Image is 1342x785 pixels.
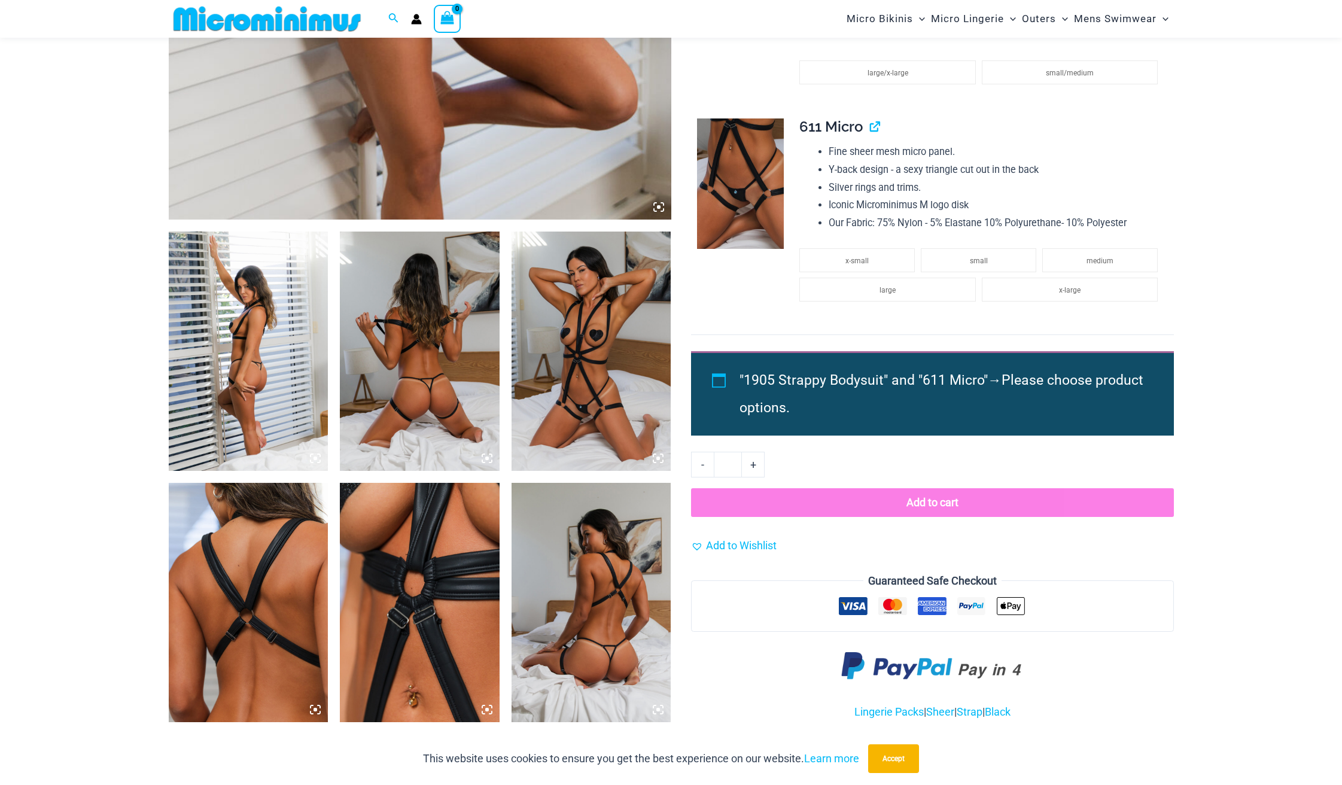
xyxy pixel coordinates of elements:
span: Menu Toggle [1004,4,1016,34]
input: Product quantity [714,452,742,477]
a: Account icon link [411,14,422,25]
p: This website uses cookies to ensure you get the best experience on our website. [423,750,859,768]
span: medium [1087,257,1113,265]
img: Truth or Dare Black 1905 Bodysuit 611 Micro [169,232,328,471]
span: Menu Toggle [1056,4,1068,34]
span: large [880,286,896,294]
span: Micro Lingerie [931,4,1004,34]
a: - [691,452,714,477]
a: Micro LingerieMenu ToggleMenu Toggle [928,4,1019,34]
a: Learn more [804,752,859,765]
img: Truth or Dare Black 1905 Bodysuit [340,483,500,722]
button: Add to cart [691,488,1173,517]
span: Mens Swimwear [1074,4,1157,34]
li: Y-back design - a sexy triangle cut out in the back [829,161,1164,179]
li: Silver rings and trims. [829,179,1164,197]
a: Sheer [926,705,954,718]
a: + [742,452,765,477]
li: Iconic Microminimus M logo disk [829,196,1164,214]
a: OutersMenu ToggleMenu Toggle [1019,4,1071,34]
img: MM SHOP LOGO FLAT [169,5,366,32]
li: x-small [799,248,915,272]
a: Mens SwimwearMenu ToggleMenu Toggle [1071,4,1171,34]
nav: Site Navigation [842,2,1174,36]
span: small [970,257,988,265]
li: medium [1042,248,1158,272]
a: Search icon link [388,11,399,26]
a: Add to Wishlist [691,537,777,555]
li: → [740,367,1146,422]
li: small/medium [982,60,1158,84]
legend: Guaranteed Safe Checkout [863,572,1002,590]
a: Lingerie Packs [854,705,924,718]
span: small/medium [1046,69,1094,77]
li: Our Fabric: 75% Nylon - 5% Elastane 10% Polyurethane- 10% Polyester [829,214,1164,232]
img: Truth Or Dare Black Micro 02 [697,118,784,249]
a: Strap [957,705,982,718]
li: large/x-large [799,60,975,84]
span: "1905 Strappy Bodysuit" and "611 Micro" [740,372,988,388]
li: large [799,278,975,302]
a: Black [985,705,1011,718]
span: large/x-large [868,69,908,77]
span: x-small [845,257,869,265]
li: small [921,248,1036,272]
span: Add to Wishlist [706,539,777,552]
img: Truth or Dare Black 1905 Bodysuit 611 Micro [512,483,671,722]
span: 611 Micro [799,118,863,135]
button: Accept [868,744,919,773]
span: x-large [1059,286,1081,294]
span: Menu Toggle [913,4,925,34]
span: Menu Toggle [1157,4,1168,34]
img: Truth or Dare Black 1905 Bodysuit [169,483,328,722]
span: Micro Bikinis [847,4,913,34]
img: Truth or Dare Black 1905 Bodysuit 611 Micro [340,232,500,471]
li: Fine sheer mesh micro panel. [829,143,1164,161]
li: x-large [982,278,1158,302]
img: Truth or Dare Black 1905 Bodysuit 611 Micro [512,232,671,471]
span: Outers [1022,4,1056,34]
p: | | | [691,703,1173,721]
a: View Shopping Cart, empty [434,5,461,32]
a: Micro BikinisMenu ToggleMenu Toggle [844,4,928,34]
